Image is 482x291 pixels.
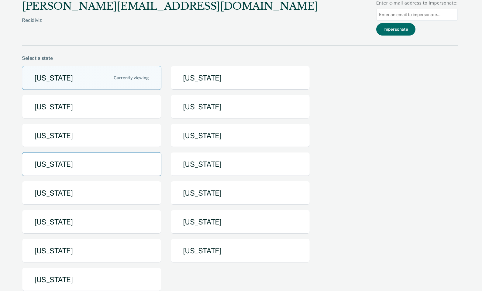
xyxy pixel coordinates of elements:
[376,23,415,36] button: Impersonate
[376,9,458,21] input: Enter an email to impersonate...
[170,210,310,234] button: [US_STATE]
[170,95,310,119] button: [US_STATE]
[170,181,310,205] button: [US_STATE]
[22,210,161,234] button: [US_STATE]
[22,239,161,263] button: [US_STATE]
[22,55,458,61] div: Select a state
[22,181,161,205] button: [US_STATE]
[170,66,310,90] button: [US_STATE]
[170,124,310,148] button: [US_STATE]
[170,239,310,263] button: [US_STATE]
[22,152,161,176] button: [US_STATE]
[22,17,318,33] div: Recidiviz
[22,66,161,90] button: [US_STATE]
[170,152,310,176] button: [US_STATE]
[22,124,161,148] button: [US_STATE]
[22,95,161,119] button: [US_STATE]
